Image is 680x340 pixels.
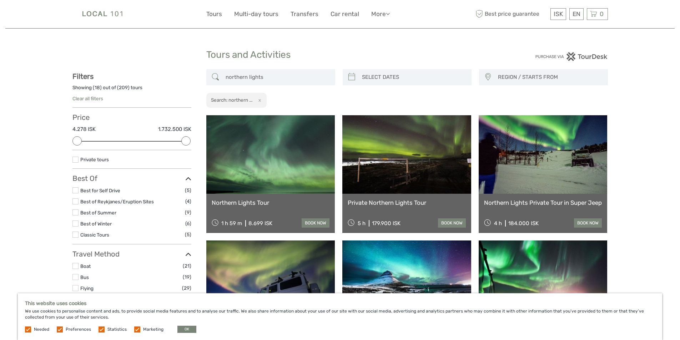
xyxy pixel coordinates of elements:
button: x [253,96,263,104]
a: Multi-day tours [234,9,278,19]
a: Best of Winter [80,221,112,227]
span: (5) [185,186,191,194]
h5: This website uses cookies [25,300,655,306]
a: Tours [206,9,222,19]
a: Transfers [291,9,318,19]
a: Flying [80,285,94,291]
div: 179.900 ISK [372,220,401,227]
div: We use cookies to personalise content and ads, to provide social media features and to analyse ou... [18,293,662,340]
span: Best price guarantee [474,8,549,20]
a: Northern Lights Tour [212,199,330,206]
h3: Price [72,113,191,122]
a: book now [574,218,602,228]
span: (9) [185,208,191,217]
span: ISK [554,10,563,17]
input: SELECT DATES [359,71,468,83]
a: More [371,9,390,19]
input: SEARCH [223,71,332,83]
a: Clear all filters [72,96,103,101]
label: Marketing [143,326,163,333]
span: (4) [185,197,191,205]
a: Classic Tours [80,232,109,238]
label: 209 [119,84,128,91]
a: Northern Lights Private Tour in Super Jeep [484,199,602,206]
span: (29) [182,284,191,292]
label: 4.278 ISK [72,126,96,133]
span: 5 h [358,220,366,227]
a: Boat [80,263,91,269]
label: 1.732.500 ISK [158,126,191,133]
button: REGION / STARTS FROM [495,71,604,83]
h3: Best Of [72,174,191,183]
label: 18 [95,84,100,91]
button: OK [177,326,196,333]
a: Private tours [80,157,109,162]
span: 1 h 59 m [221,220,242,227]
a: Private Northern Lights Tour [348,199,466,206]
h2: Search: northern ... [211,97,252,103]
span: (6) [185,219,191,228]
span: 4 h [494,220,502,227]
div: EN [569,8,584,20]
label: Preferences [66,326,91,333]
p: We're away right now. Please check back later! [10,12,81,18]
div: 8.699 ISK [248,220,272,227]
a: book now [302,218,329,228]
div: Showing ( ) out of ( ) tours [72,84,191,95]
img: Local 101 [72,5,134,23]
span: 0 [599,10,605,17]
div: 184.000 ISK [508,220,539,227]
strong: Filters [72,72,94,81]
h3: Travel Method [72,250,191,258]
a: Best for Self Drive [80,188,120,193]
span: (21) [183,262,191,270]
a: Best of Reykjanes/Eruption Sites [80,199,154,204]
label: Statistics [107,326,127,333]
label: Needed [34,326,49,333]
h1: Tours and Activities [206,49,474,61]
button: Open LiveChat chat widget [82,11,91,20]
img: PurchaseViaTourDesk.png [535,52,608,61]
a: book now [438,218,466,228]
a: Car rental [331,9,359,19]
a: Bus [80,274,89,280]
a: Best of Summer [80,210,116,215]
span: (5) [185,230,191,239]
span: (19) [183,273,191,281]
